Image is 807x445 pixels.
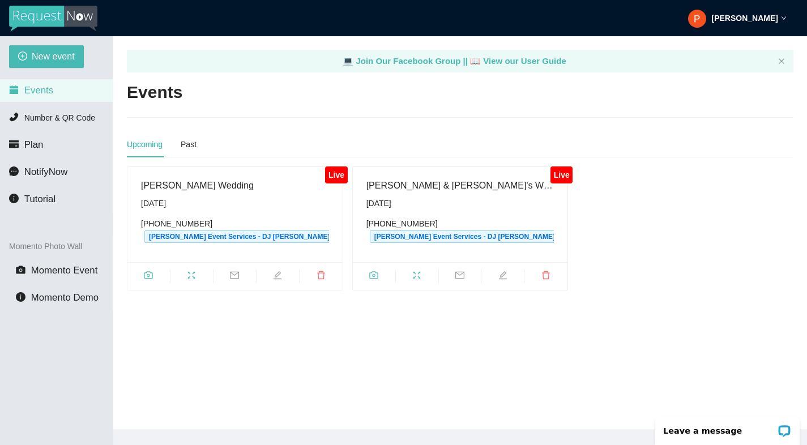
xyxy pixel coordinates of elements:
span: edit [257,271,299,283]
span: New event [32,49,75,63]
span: laptop [343,56,353,66]
span: info-circle [16,292,25,302]
span: NotifyNow [24,166,67,177]
span: camera [127,271,170,283]
div: [PERSON_NAME] & [PERSON_NAME]'s Wedding [366,178,554,192]
iframe: LiveChat chat widget [648,409,807,445]
div: Live [325,166,347,183]
span: Events [24,85,53,96]
span: Number & QR Code [24,113,95,122]
div: [PERSON_NAME] Wedding [141,178,329,192]
span: plus-circle [18,52,27,62]
strong: [PERSON_NAME] [712,14,778,23]
span: down [781,15,787,21]
div: [PHONE_NUMBER] [141,217,329,243]
span: delete [524,271,567,283]
span: phone [9,112,19,122]
span: Tutorial [24,194,55,204]
span: Momento Demo [31,292,99,303]
button: close [778,58,785,65]
div: [PHONE_NUMBER] [366,217,554,243]
div: Past [181,138,197,151]
h2: Events [127,81,182,104]
span: message [9,166,19,176]
span: edit [481,271,524,283]
div: [DATE] [141,197,329,209]
span: fullscreen [170,271,213,283]
div: Upcoming [127,138,163,151]
span: [PERSON_NAME] Event Services - DJ [PERSON_NAME]'s number [370,230,592,243]
img: RequestNow [9,6,97,32]
div: Live [550,166,573,183]
span: Momento Event [31,265,98,276]
span: fullscreen [396,271,438,283]
span: delete [300,271,343,283]
button: plus-circleNew event [9,45,84,68]
span: camera [353,271,395,283]
div: [DATE] [366,197,554,209]
span: mail [439,271,481,283]
span: calendar [9,85,19,95]
span: laptop [470,56,481,66]
span: credit-card [9,139,19,149]
span: mail [214,271,256,283]
span: [PERSON_NAME] Event Services - DJ [PERSON_NAME]'s number [144,230,366,243]
span: info-circle [9,194,19,203]
a: laptop Join Our Facebook Group || [343,56,470,66]
span: camera [16,265,25,275]
span: Plan [24,139,44,150]
a: laptop View our User Guide [470,56,566,66]
img: ACg8ocIkV3obejXuES5O6g5JsUvCPhIiOvYVX1zxgoWlnpvfOVui9Q=s96-c [688,10,706,28]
